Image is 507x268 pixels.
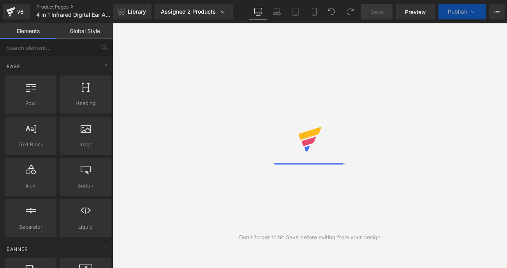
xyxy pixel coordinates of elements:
[7,99,54,107] span: Row
[62,140,109,149] span: Image
[249,4,268,19] a: Desktop
[6,63,21,70] span: Base
[128,8,146,15] span: Library
[3,4,30,19] a: v6
[7,223,54,231] span: Separator
[489,4,505,19] button: More
[6,245,29,253] span: Banner
[370,8,383,16] span: Save
[16,7,25,17] div: v6
[268,4,286,19] a: Laptop
[286,4,305,19] a: Tablet
[396,4,435,19] a: Preview
[305,4,324,19] a: Mobile
[62,223,109,231] span: Liquid
[36,12,111,18] span: 4 in 1 Infrared Digital Ear And Forehead Thermometer V2 Slate
[7,182,54,190] span: Icon
[62,182,109,190] span: Button
[405,8,426,16] span: Preview
[161,8,227,16] div: Assigned 2 Products
[113,4,151,19] a: New Library
[7,140,54,149] span: Text Block
[239,233,380,242] div: Don't forget to hit Save before exiting from your design
[62,99,109,107] span: Heading
[438,4,486,19] button: Publish
[448,9,467,15] span: Publish
[324,4,339,19] button: Undo
[342,4,358,19] button: Redo
[56,23,113,39] a: Global Style
[36,4,126,10] a: Product Pages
